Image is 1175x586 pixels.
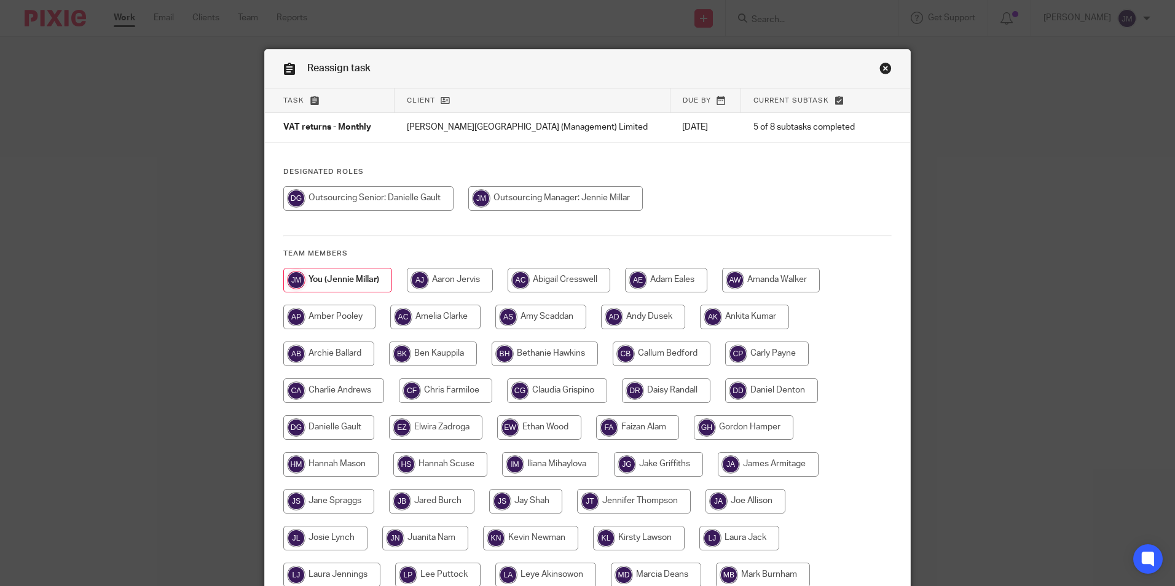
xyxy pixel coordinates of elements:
p: [DATE] [682,121,728,133]
span: Current subtask [753,97,829,104]
span: Reassign task [307,63,371,73]
td: 5 of 8 subtasks completed [741,113,872,143]
h4: Team members [283,249,892,259]
span: Task [283,97,304,104]
span: VAT returns - Monthly [283,123,371,132]
a: Close this dialog window [879,62,892,79]
h4: Designated Roles [283,167,892,177]
span: Client [407,97,435,104]
span: Due by [683,97,711,104]
p: [PERSON_NAME][GEOGRAPHIC_DATA] (Management) Limited [407,121,658,133]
